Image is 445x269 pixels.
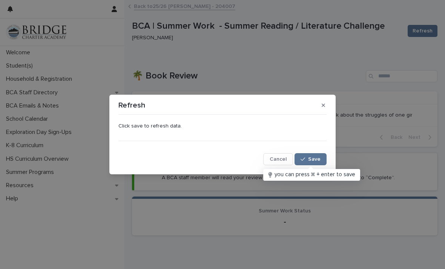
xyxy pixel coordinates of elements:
button: Save [295,153,327,165]
p: Click save to refresh data. [118,123,327,129]
span: Save [308,157,321,162]
span: Cancel [270,157,287,162]
p: Refresh [118,101,145,110]
button: Cancel [263,153,293,165]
